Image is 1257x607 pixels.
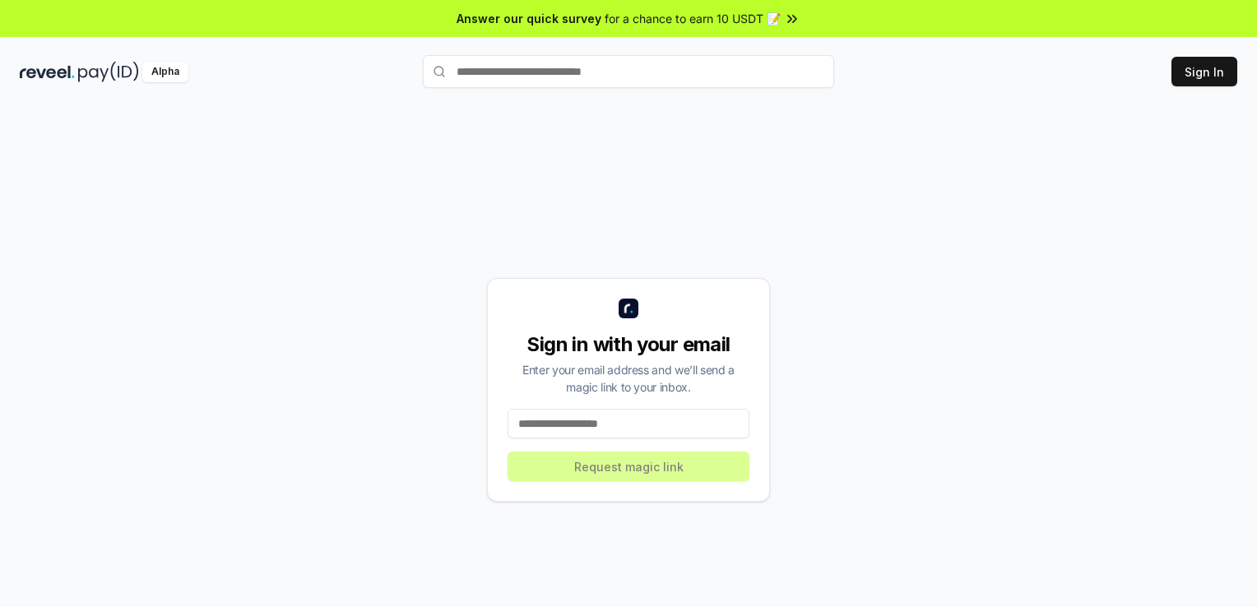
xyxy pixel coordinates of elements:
div: Enter your email address and we’ll send a magic link to your inbox. [508,361,749,396]
div: Sign in with your email [508,331,749,358]
img: logo_small [619,299,638,318]
img: pay_id [78,62,139,82]
span: Answer our quick survey [457,10,601,27]
img: reveel_dark [20,62,75,82]
button: Sign In [1171,57,1237,86]
div: Alpha [142,62,188,82]
span: for a chance to earn 10 USDT 📝 [605,10,781,27]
